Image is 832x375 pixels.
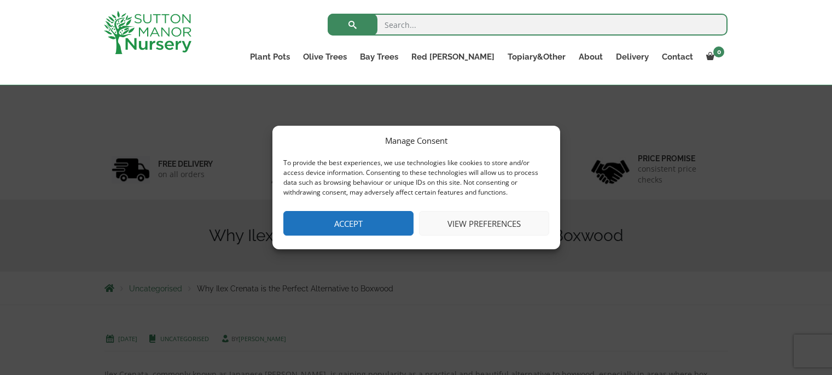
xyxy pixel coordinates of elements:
[572,49,609,65] a: About
[419,211,549,236] button: View preferences
[283,158,548,197] div: To provide the best experiences, we use technologies like cookies to store and/or access device i...
[385,134,447,147] div: Manage Consent
[328,14,728,36] input: Search...
[609,49,655,65] a: Delivery
[296,49,353,65] a: Olive Trees
[353,49,405,65] a: Bay Trees
[243,49,296,65] a: Plant Pots
[501,49,572,65] a: Topiary&Other
[405,49,501,65] a: Red [PERSON_NAME]
[655,49,700,65] a: Contact
[104,11,191,54] img: logo
[700,49,728,65] a: 0
[283,211,414,236] button: Accept
[713,46,724,57] span: 0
